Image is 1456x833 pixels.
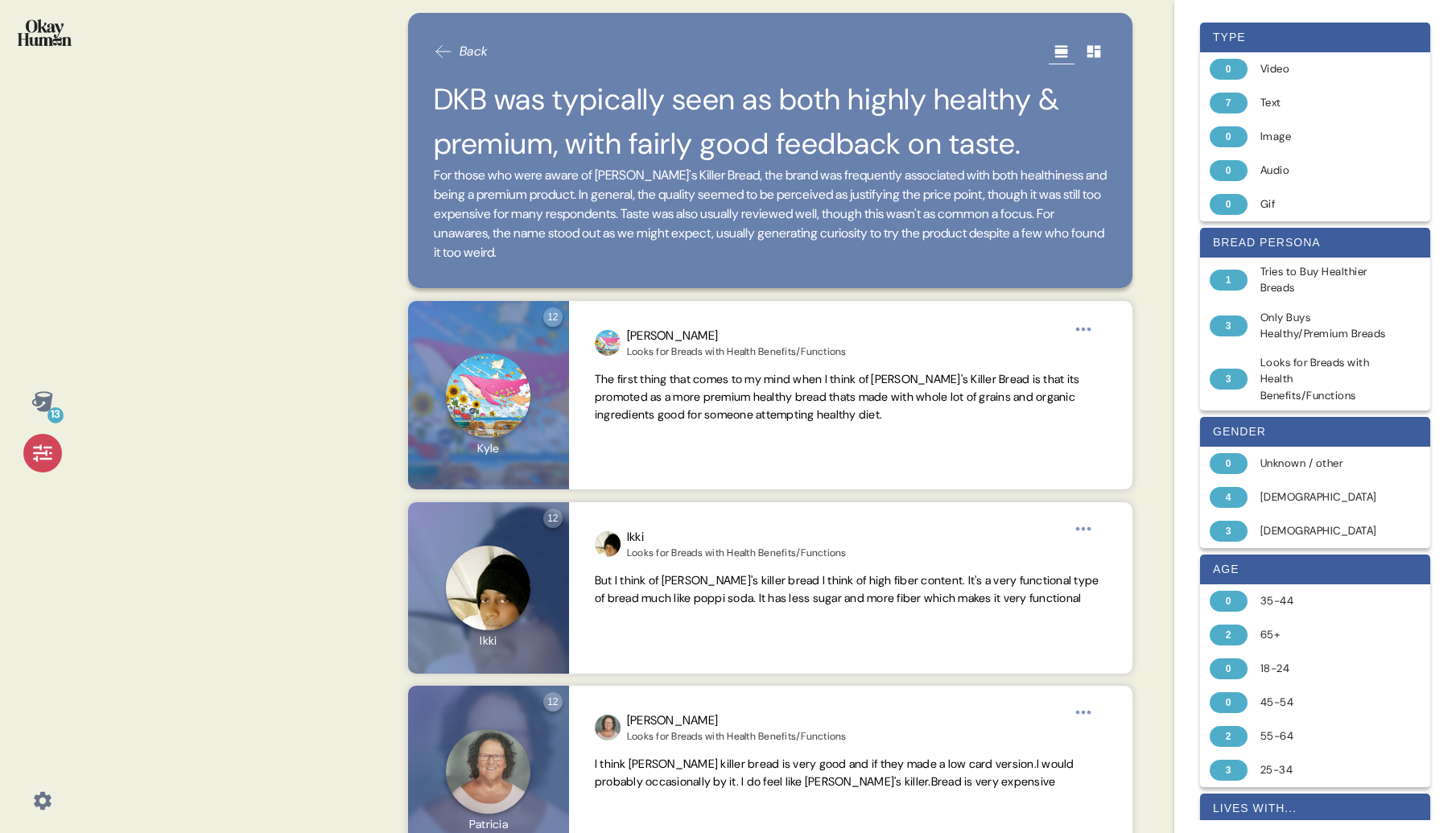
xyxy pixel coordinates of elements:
div: age [1200,555,1430,584]
div: 55-64 [1260,728,1388,744]
img: okayhuman.3b1b6348.png [18,19,72,46]
div: Looks for Breads with Health Benefits/Functions [627,730,847,743]
div: Only Buys Healthy/Premium Breads [1260,310,1388,343]
img: profilepic_24454607994174004.jpg [595,715,621,740]
div: bread persona [1200,228,1430,258]
div: 0 [1210,126,1248,147]
span: The first thing that comes to my mind when I think of [PERSON_NAME]'s Killer Bread is that its pr... [595,372,1080,422]
div: 35-44 [1260,593,1388,609]
div: Gif [1260,196,1388,212]
div: 0 [1210,194,1248,215]
div: Tries to Buy Healthier Breads [1260,264,1388,297]
div: 4 [1210,487,1248,508]
div: Ikki [627,528,847,546]
span: I think [PERSON_NAME] killer bread is very good and if they made a low card version.I would proba... [595,757,1074,789]
div: 0 [1210,692,1248,713]
div: gender [1200,417,1430,447]
div: 2 [1210,625,1248,645]
div: 18-24 [1260,661,1388,677]
div: 2 [1210,726,1248,747]
div: 0 [1210,160,1248,181]
div: 3 [1210,760,1248,781]
div: 0 [1210,591,1248,612]
div: [PERSON_NAME] [627,711,847,730]
div: 45-54 [1260,695,1388,711]
div: 1 [1210,270,1248,291]
div: 12 [543,307,563,327]
span: Back [460,42,489,61]
h2: DKB was typically seen as both highly healthy & premium, with fairly good feedback on taste. [434,77,1107,166]
div: Unknown / other [1260,456,1388,472]
div: Video [1260,61,1388,77]
div: 3 [1210,315,1248,336]
div: [PERSON_NAME] [627,327,847,345]
div: 0 [1210,59,1248,80]
div: Looks for Breads with Health Benefits/Functions [627,546,847,559]
div: 65+ [1260,627,1388,643]
div: 12 [543,509,563,528]
div: 13 [47,407,64,423]
div: 12 [543,692,563,711]
div: 0 [1210,453,1248,474]
div: 7 [1210,93,1248,113]
div: 3 [1210,369,1248,390]
div: 0 [1210,658,1248,679]
div: Image [1260,129,1388,145]
span: But I think of [PERSON_NAME]'s killer bread I think of high fiber content. It's a very functional... [595,573,1099,605]
div: lives with... [1200,794,1430,823]
div: [DEMOGRAPHIC_DATA] [1260,523,1388,539]
div: 3 [1210,521,1248,542]
div: Looks for Breads with Health Benefits/Functions [627,345,847,358]
div: 25-34 [1260,762,1388,778]
div: Audio [1260,163,1388,179]
div: type [1200,23,1430,52]
img: profilepic_24382096148138664.jpg [595,330,621,356]
div: Looks for Breads with Health Benefits/Functions [1260,355,1388,404]
span: For those who were aware of [PERSON_NAME]'s Killer Bread, the brand was frequently associated wit... [434,166,1107,262]
div: Text [1260,95,1388,111]
img: profilepic_24385440204422393.jpg [595,531,621,557]
div: [DEMOGRAPHIC_DATA] [1260,489,1388,505]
